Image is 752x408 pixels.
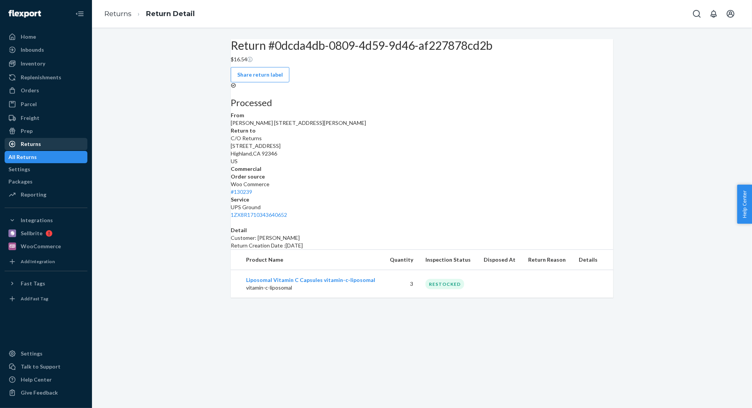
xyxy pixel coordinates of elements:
a: #130239 [231,188,252,195]
a: 1ZX8R1710343640652 [231,211,287,218]
dt: From [231,111,613,119]
a: Reporting [5,188,87,201]
a: Liposomal Vitamin C Capsules vitamin-c-liposomal [246,277,375,283]
button: Open Search Box [689,6,704,21]
a: Replenishments [5,71,87,84]
a: Settings [5,347,87,360]
span: UPS Ground [231,204,261,210]
div: Fast Tags [21,280,45,287]
h2: Return #0dcda4db-0809-4d59-9d46-af227878cd2b [231,39,613,52]
div: Orders [21,87,39,94]
a: Add Fast Tag [5,293,87,305]
button: Integrations [5,214,87,226]
a: Talk to Support [5,360,87,373]
a: Returns [104,10,131,18]
div: Settings [8,165,30,173]
th: Details [573,250,613,270]
p: $16.54 [231,56,613,63]
dt: Service [231,196,613,203]
a: Freight [5,112,87,124]
p: Highland , CA 92346 [231,150,613,157]
button: Close Navigation [72,6,87,21]
div: Home [21,33,36,41]
button: Open account menu [723,6,738,21]
dt: Order source [231,173,613,180]
a: Packages [5,175,87,188]
button: Help Center [737,185,752,224]
a: Settings [5,163,87,175]
a: Add Integration [5,256,87,268]
div: Inventory [21,60,45,67]
p: [STREET_ADDRESS] [231,142,613,150]
span: [PERSON_NAME] [STREET_ADDRESS][PERSON_NAME] [231,120,366,126]
div: Give Feedback [21,389,58,397]
div: WooCommerce [21,243,61,250]
p: vitamin-c-liposomal [246,284,377,292]
a: Inbounds [5,44,87,56]
div: Packages [8,178,33,185]
a: Inventory [5,57,87,70]
div: Freight [21,114,39,122]
div: Settings [21,350,43,357]
div: Sellbrite [21,229,43,237]
a: Return Detail [146,10,195,18]
p: C/O Returns [231,134,613,142]
button: Share return label [231,67,289,82]
a: Prep [5,125,87,137]
div: Talk to Support [21,363,61,370]
div: RESTOCKED [425,279,464,289]
strong: Commercial [231,165,261,172]
div: Add Fast Tag [21,295,48,302]
a: Returns [5,138,87,150]
h3: Processed [231,98,613,108]
a: Orders [5,84,87,97]
p: Customer: [PERSON_NAME] [231,234,613,242]
div: Prep [21,127,33,135]
div: Reporting [21,191,46,198]
div: Integrations [21,216,53,224]
a: All Returns [5,151,87,163]
div: Help Center [21,376,52,383]
div: Replenishments [21,74,61,81]
a: WooCommerce [5,240,87,252]
ol: breadcrumbs [98,3,201,25]
th: Disposed At [478,250,522,270]
div: Parcel [21,100,37,108]
th: Return Reason [522,250,573,270]
th: Inspection Status [419,250,478,270]
p: US [231,157,613,165]
dt: Detail [231,226,613,234]
div: All Returns [8,153,37,161]
p: Return Creation Date : [DATE] [231,242,613,249]
th: Product Name [231,250,383,270]
td: 3 [383,270,419,298]
button: Fast Tags [5,277,87,290]
dt: Return to [231,127,613,134]
div: Woo Commerce [231,180,613,196]
div: Inbounds [21,46,44,54]
div: Returns [21,140,41,148]
a: Sellbrite [5,227,87,239]
a: Home [5,31,87,43]
div: Add Integration [21,258,55,265]
th: Quantity [383,250,419,270]
button: Open notifications [706,6,721,21]
button: Give Feedback [5,387,87,399]
img: Flexport logo [8,10,41,18]
a: Parcel [5,98,87,110]
a: Help Center [5,374,87,386]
